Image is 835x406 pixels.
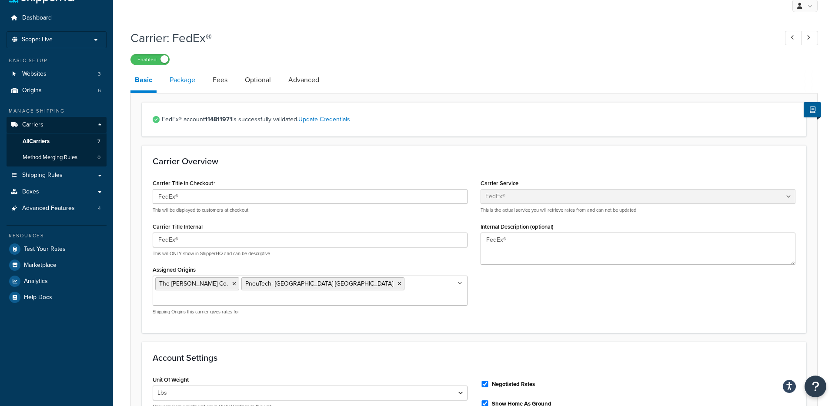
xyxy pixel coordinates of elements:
[7,241,107,257] a: Test Your Rates
[785,31,802,45] a: Previous Record
[153,353,795,363] h3: Account Settings
[23,154,77,161] span: Method Merging Rules
[159,279,228,288] span: The [PERSON_NAME] Co.
[98,70,101,78] span: 3
[7,66,107,82] li: Websites
[492,380,535,388] label: Negotiated Rates
[153,266,196,273] label: Assigned Origins
[153,156,795,166] h3: Carrier Overview
[165,70,200,90] a: Package
[22,205,75,212] span: Advanced Features
[298,115,350,124] a: Update Credentials
[7,83,107,99] a: Origins6
[153,180,215,187] label: Carrier Title in Checkout
[24,278,48,285] span: Analytics
[7,117,107,166] li: Carriers
[22,188,39,196] span: Boxes
[7,290,107,305] a: Help Docs
[23,138,50,145] span: All Carriers
[7,83,107,99] li: Origins
[7,10,107,26] a: Dashboard
[801,31,818,45] a: Next Record
[98,87,101,94] span: 6
[97,138,100,145] span: 7
[98,205,101,212] span: 4
[7,66,107,82] a: Websites3
[7,184,107,200] a: Boxes
[7,150,107,166] li: Method Merging Rules
[7,167,107,183] a: Shipping Rules
[7,57,107,64] div: Basic Setup
[7,257,107,273] a: Marketplace
[162,113,795,126] span: FedEx® account is successfully validated.
[22,87,42,94] span: Origins
[153,250,468,257] p: This will ONLY show in ShipperHQ and can be descriptive
[130,70,157,93] a: Basic
[130,30,769,47] h1: Carrier: FedEx®
[22,121,43,129] span: Carriers
[245,279,393,288] span: PneuTech- [GEOGRAPHIC_DATA] [GEOGRAPHIC_DATA]
[481,233,795,265] textarea: FedEx®
[153,207,468,213] p: This will be displayed to customers at checkout
[153,376,189,383] label: Unit Of Weight
[131,54,169,65] label: Enabled
[481,180,518,186] label: Carrier Service
[7,200,107,216] li: Advanced Features
[7,107,107,115] div: Manage Shipping
[24,262,57,269] span: Marketplace
[7,273,107,289] a: Analytics
[22,172,63,179] span: Shipping Rules
[481,207,795,213] p: This is the actual service you will retrieve rates from and can not be updated
[240,70,275,90] a: Optional
[804,102,821,117] button: Show Help Docs
[22,70,47,78] span: Websites
[22,36,53,43] span: Scope: Live
[205,115,232,124] strong: 114811971
[284,70,324,90] a: Advanced
[153,223,203,230] label: Carrier Title Internal
[153,309,468,315] p: Shipping Origins this carrier gives rates for
[481,223,554,230] label: Internal Description (optional)
[7,117,107,133] a: Carriers
[24,294,52,301] span: Help Docs
[7,150,107,166] a: Method Merging Rules0
[22,14,52,22] span: Dashboard
[7,133,107,150] a: AllCarriers7
[97,154,100,161] span: 0
[7,232,107,240] div: Resources
[24,246,66,253] span: Test Your Rates
[7,200,107,216] a: Advanced Features4
[805,376,826,397] button: Open Resource Center
[208,70,232,90] a: Fees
